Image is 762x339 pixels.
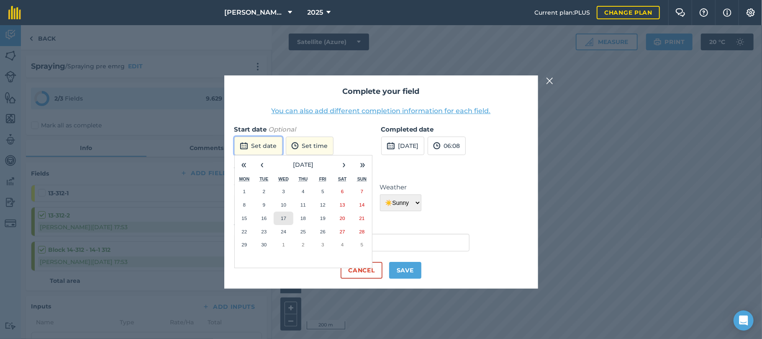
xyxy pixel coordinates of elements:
button: 7 September 2025 [352,185,372,198]
button: 12 September 2025 [313,198,333,212]
button: 16 September 2025 [254,212,274,225]
abbr: 13 September 2025 [340,202,345,207]
abbr: 3 October 2025 [321,242,324,247]
img: Two speech bubbles overlapping with the left bubble in the forefront [675,8,685,17]
button: 24 September 2025 [274,225,293,238]
em: Optional [269,125,296,133]
abbr: 18 September 2025 [300,215,306,221]
button: Set time [286,137,334,155]
img: svg+xml;base64,PD94bWwgdmVyc2lvbj0iMS4wIiBlbmNvZGluZz0idXRmLTgiPz4KPCEtLSBHZW5lcmF0b3I6IEFkb2JlIE... [433,141,441,151]
abbr: Thursday [299,176,308,181]
abbr: Monday [239,176,250,181]
button: 23 September 2025 [254,225,274,238]
button: 11 September 2025 [293,198,313,212]
abbr: 4 September 2025 [302,189,304,194]
button: 26 September 2025 [313,225,333,238]
button: 14 September 2025 [352,198,372,212]
abbr: 1 October 2025 [282,242,285,247]
button: You can also add different completion information for each field. [272,106,491,116]
button: 9 September 2025 [254,198,274,212]
button: 4 September 2025 [293,185,313,198]
button: Set date [234,137,282,155]
abbr: 26 September 2025 [320,229,326,234]
abbr: 23 September 2025 [261,229,267,234]
button: Save [389,262,421,279]
abbr: Wednesday [278,176,289,181]
span: Current plan : PLUS [534,8,590,17]
h2: Complete your field [234,85,528,98]
strong: Completed date [381,125,434,133]
button: 2 October 2025 [293,238,313,251]
abbr: Sunday [357,176,367,181]
abbr: 27 September 2025 [340,229,345,234]
button: 3 October 2025 [313,238,333,251]
button: 5 October 2025 [352,238,372,251]
img: svg+xml;base64,PD94bWwgdmVyc2lvbj0iMS4wIiBlbmNvZGluZz0idXRmLTgiPz4KPCEtLSBHZW5lcmF0b3I6IEFkb2JlIE... [240,141,248,151]
img: fieldmargin Logo [8,6,21,19]
button: [DATE] [381,137,424,155]
abbr: 6 September 2025 [341,189,344,194]
button: [DATE] [272,155,335,174]
button: 28 September 2025 [352,225,372,238]
button: 17 September 2025 [274,212,293,225]
abbr: 2 September 2025 [263,189,265,194]
button: 22 September 2025 [235,225,254,238]
button: 21 September 2025 [352,212,372,225]
abbr: Friday [319,176,326,181]
span: [PERSON_NAME] Farming [225,8,285,18]
abbr: 10 September 2025 [281,202,286,207]
span: [DATE] [293,161,313,168]
h3: Weather [234,165,528,176]
abbr: 17 September 2025 [281,215,286,221]
abbr: 12 September 2025 [320,202,326,207]
abbr: 9 September 2025 [263,202,265,207]
button: 29 September 2025 [235,238,254,251]
img: svg+xml;base64,PHN2ZyB4bWxucz0iaHR0cDovL3d3dy53My5vcmcvMjAwMC9zdmciIHdpZHRoPSIxNyIgaGVpZ2h0PSIxNy... [723,8,731,18]
abbr: 1 September 2025 [243,189,246,194]
button: 30 September 2025 [254,238,274,251]
abbr: 25 September 2025 [300,229,306,234]
abbr: Tuesday [259,176,268,181]
button: 25 September 2025 [293,225,313,238]
button: 2 September 2025 [254,185,274,198]
img: A cog icon [746,8,756,17]
img: svg+xml;base64,PHN2ZyB4bWxucz0iaHR0cDovL3d3dy53My5vcmcvMjAwMC9zdmciIHdpZHRoPSIyMiIgaGVpZ2h0PSIzMC... [546,76,554,86]
span: 2025 [308,8,323,18]
abbr: 20 September 2025 [340,215,345,221]
abbr: 3 September 2025 [282,189,285,194]
abbr: 14 September 2025 [359,202,365,207]
button: 3 September 2025 [274,185,293,198]
button: 10 September 2025 [274,198,293,212]
button: 6 September 2025 [333,185,352,198]
button: 5 September 2025 [313,185,333,198]
abbr: 4 October 2025 [341,242,344,247]
button: 06:08 [428,137,466,155]
a: Change plan [597,6,660,19]
abbr: 2 October 2025 [302,242,304,247]
abbr: 5 October 2025 [361,242,363,247]
button: 1 September 2025 [235,185,254,198]
abbr: 5 September 2025 [321,189,324,194]
abbr: 8 September 2025 [243,202,246,207]
abbr: 28 September 2025 [359,229,365,234]
button: 20 September 2025 [333,212,352,225]
abbr: 19 September 2025 [320,215,326,221]
strong: Start date [234,125,267,133]
button: 27 September 2025 [333,225,352,238]
div: Open Intercom Messenger [734,311,754,331]
button: › [335,155,354,174]
img: svg+xml;base64,PD94bWwgdmVyc2lvbj0iMS4wIiBlbmNvZGluZz0idXRmLTgiPz4KPCEtLSBHZW5lcmF0b3I6IEFkb2JlIE... [291,141,299,151]
abbr: 15 September 2025 [241,215,247,221]
button: » [354,155,372,174]
img: svg+xml;base64,PD94bWwgdmVyc2lvbj0iMS4wIiBlbmNvZGluZz0idXRmLTgiPz4KPCEtLSBHZW5lcmF0b3I6IEFkb2JlIE... [387,141,395,151]
label: Weather [380,182,421,192]
abbr: 11 September 2025 [300,202,306,207]
abbr: 7 September 2025 [361,189,363,194]
button: 19 September 2025 [313,212,333,225]
button: « [235,155,253,174]
button: 15 September 2025 [235,212,254,225]
img: A question mark icon [699,8,709,17]
abbr: Saturday [338,176,346,181]
button: ‹ [253,155,272,174]
abbr: 29 September 2025 [241,242,247,247]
